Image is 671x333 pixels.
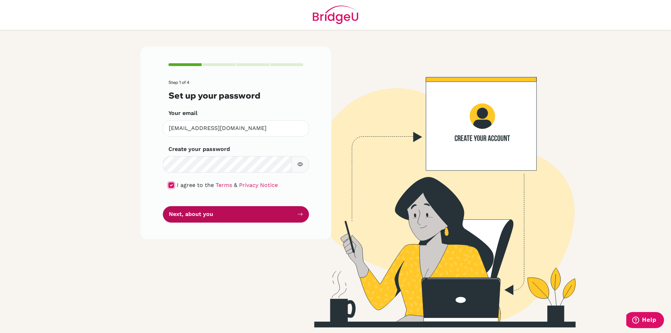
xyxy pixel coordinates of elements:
iframe: Opens a widget where you can find more information [626,312,664,330]
span: & [234,182,237,188]
a: Terms [216,182,232,188]
span: I agree to the [177,182,214,188]
button: Next, about you [163,206,309,223]
span: Step 1 of 4 [168,80,189,85]
input: Insert your email* [163,120,309,137]
img: Create your account [236,46,634,327]
label: Create your password [168,145,230,153]
a: Privacy Notice [239,182,278,188]
label: Your email [168,109,197,117]
h3: Set up your password [168,91,303,101]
